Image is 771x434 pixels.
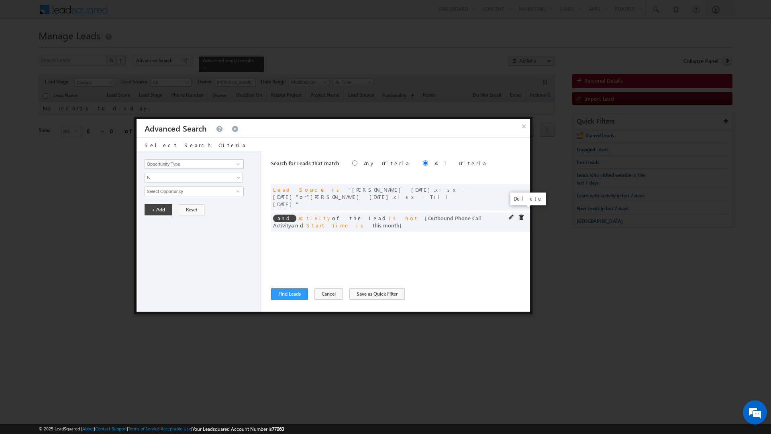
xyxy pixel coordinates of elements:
textarea: Type your message and hit 'Enter' [10,74,147,240]
span: Select Search Criteria [145,142,247,148]
span: and [273,215,296,222]
a: Acceptable Use [161,426,191,431]
a: Show All Items [232,160,242,168]
span: [PERSON_NAME] [DATE].xlsx - Till [DATE] [273,193,454,207]
input: Type to Search [145,187,243,196]
div: Minimize live chat window [132,4,151,23]
span: Start Time [306,222,350,229]
span: © 2025 LeadSquared | | | | | [39,425,284,433]
span: [PERSON_NAME] [DATE].xlsx - [DATE] [273,186,465,200]
a: About [82,426,94,431]
em: Start Chat [109,247,146,258]
label: Any Criteria [364,160,410,166]
button: Reset [179,204,204,215]
span: Search for Leads that match [271,160,339,166]
label: All Criteria [434,160,487,166]
span: is [356,222,366,229]
a: Contact Support [95,426,127,431]
a: Show All Items [232,187,242,195]
button: Cancel [314,288,343,300]
a: Is [145,173,243,183]
button: Find Leads [271,288,308,300]
div: Chat with us now [42,42,135,53]
span: or [273,186,465,207]
input: Type to Search [145,159,243,169]
span: [ Outbound Phone Call Activity [273,215,481,229]
span: Your Leadsquared Account Number is [192,426,284,432]
span: Is [145,174,232,181]
button: + Add [145,204,172,215]
span: of the Lead and ] [273,215,481,229]
a: Terms of Service [128,426,159,431]
h3: Advanced Search [145,119,207,137]
button: × [518,119,530,133]
button: Save as Quick Filter [349,288,405,300]
span: this month [373,222,400,229]
span: Activity [298,215,332,221]
span: 77060 [272,426,284,432]
span: Lead Source [273,186,326,193]
span: is [332,186,342,193]
span: is not [389,215,418,221]
img: d_60004797649_company_0_60004797649 [14,42,34,53]
div: Delete [510,193,546,205]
